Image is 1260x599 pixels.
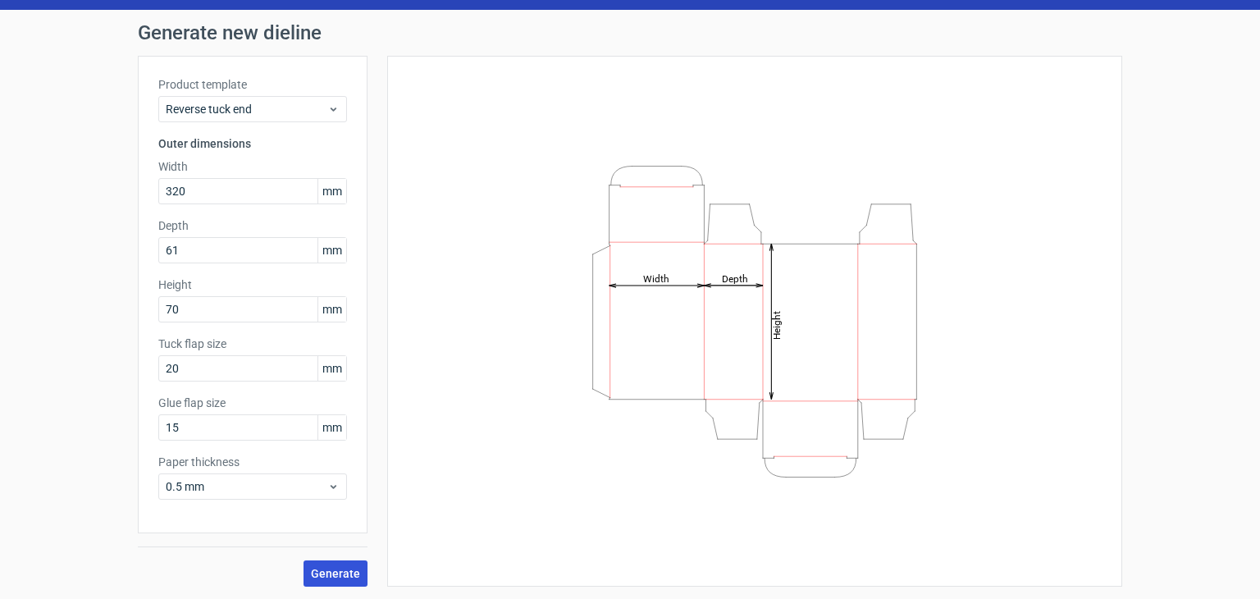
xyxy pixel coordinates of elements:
[158,277,347,293] label: Height
[158,158,347,175] label: Width
[317,356,346,381] span: mm
[158,395,347,411] label: Glue flap size
[158,135,347,152] h3: Outer dimensions
[643,272,669,284] tspan: Width
[722,272,748,284] tspan: Depth
[158,336,347,352] label: Tuck flap size
[317,238,346,263] span: mm
[771,310,783,339] tspan: Height
[166,101,327,117] span: Reverse tuck end
[158,454,347,470] label: Paper thickness
[311,568,360,579] span: Generate
[317,179,346,203] span: mm
[158,217,347,234] label: Depth
[317,415,346,440] span: mm
[138,23,1122,43] h1: Generate new dieline
[166,478,327,495] span: 0.5 mm
[158,76,347,93] label: Product template
[304,560,367,587] button: Generate
[317,297,346,322] span: mm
